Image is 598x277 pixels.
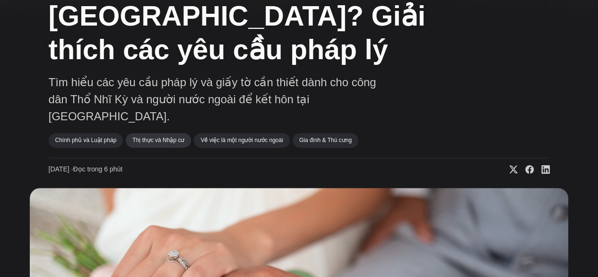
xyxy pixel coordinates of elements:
[200,137,283,143] font: Về việc là một người nước ngoài
[126,133,191,147] a: Thị thực và Nhập cư
[293,133,358,147] a: Gia đình & Thú cưng
[132,137,184,143] font: Thị thực và Nhập cư
[49,76,376,123] font: Tìm hiểu các yêu cầu pháp lý và giấy tờ cần thiết dành cho công dân Thổ Nhĩ Kỳ và người nước ngoà...
[49,165,73,173] font: [DATE] ∙
[73,165,122,173] font: Đọc trong 6 phút
[299,137,352,143] font: Gia đình & Thú cưng
[518,165,534,174] a: Chia sẻ trên Facebook
[534,165,550,174] a: Chia sẻ trên Linkedin
[194,133,289,147] a: Về việc là một người nước ngoài
[55,137,117,143] font: Chính phủ và Luật pháp
[49,133,123,147] a: Chính phủ và Luật pháp
[502,165,518,174] a: Chia sẻ trên X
